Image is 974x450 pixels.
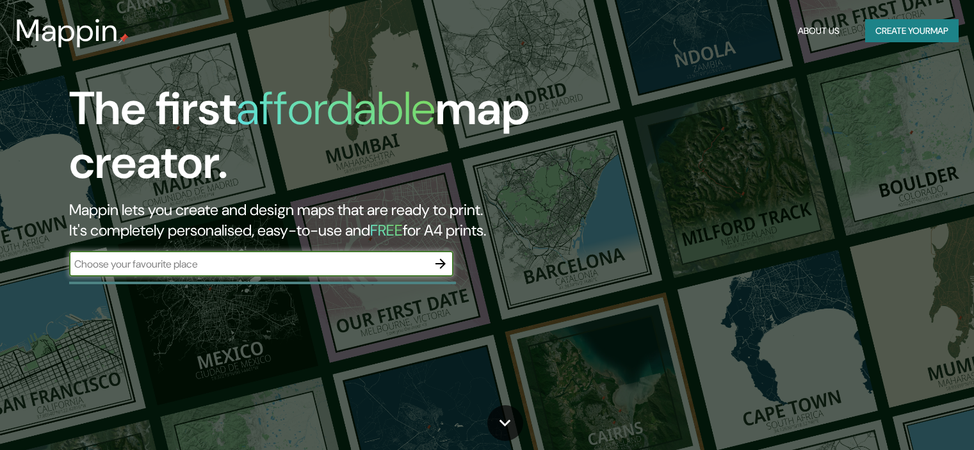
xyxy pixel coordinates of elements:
h5: FREE [370,220,403,240]
h3: Mappin [15,13,118,49]
button: Create yourmap [865,19,959,43]
h1: affordable [236,79,435,138]
button: About Us [793,19,845,43]
img: mappin-pin [118,33,129,44]
input: Choose your favourite place [69,257,428,271]
h2: Mappin lets you create and design maps that are ready to print. It's completely personalised, eas... [69,200,556,241]
h1: The first map creator. [69,82,556,200]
